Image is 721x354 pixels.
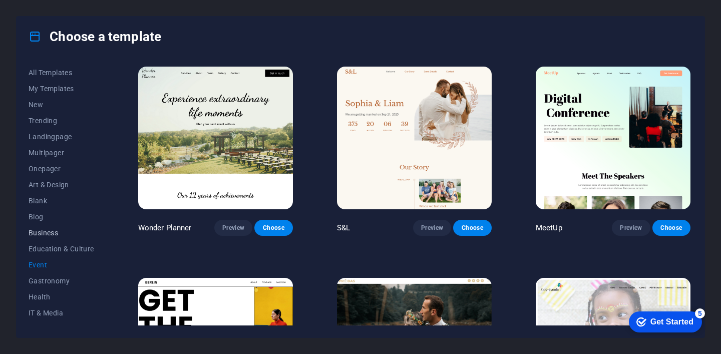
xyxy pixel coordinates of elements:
[30,11,73,20] div: Get Started
[29,309,94,317] span: IT & Media
[29,257,94,273] button: Event
[138,223,192,233] p: Wonder Planner
[536,67,690,209] img: MeetUp
[29,65,94,81] button: All Templates
[29,85,94,93] span: My Templates
[29,293,94,301] span: Health
[29,101,94,109] span: New
[138,67,293,209] img: Wonder Planner
[29,321,94,337] button: Legal & Finance
[29,325,94,333] span: Legal & Finance
[29,117,94,125] span: Trending
[29,165,94,173] span: Onepager
[461,224,483,232] span: Choose
[453,220,491,236] button: Choose
[29,177,94,193] button: Art & Design
[29,225,94,241] button: Business
[29,273,94,289] button: Gastronomy
[262,224,284,232] span: Choose
[29,289,94,305] button: Health
[29,229,94,237] span: Business
[29,145,94,161] button: Multipager
[660,224,682,232] span: Choose
[29,181,94,189] span: Art & Design
[29,113,94,129] button: Trending
[214,220,252,236] button: Preview
[652,220,690,236] button: Choose
[29,197,94,205] span: Blank
[8,5,81,26] div: Get Started 5 items remaining, 0% complete
[29,241,94,257] button: Education & Culture
[29,69,94,77] span: All Templates
[74,2,84,12] div: 5
[29,81,94,97] button: My Templates
[29,261,94,269] span: Event
[29,149,94,157] span: Multipager
[29,209,94,225] button: Blog
[254,220,292,236] button: Choose
[29,133,94,141] span: Landingpage
[29,193,94,209] button: Blank
[620,224,642,232] span: Preview
[29,129,94,145] button: Landingpage
[612,220,650,236] button: Preview
[29,305,94,321] button: IT & Media
[29,277,94,285] span: Gastronomy
[536,223,562,233] p: MeetUp
[222,224,244,232] span: Preview
[29,213,94,221] span: Blog
[337,67,492,209] img: S&L
[29,161,94,177] button: Onepager
[29,245,94,253] span: Education & Culture
[29,29,161,45] h4: Choose a template
[421,224,443,232] span: Preview
[337,223,350,233] p: S&L
[29,97,94,113] button: New
[413,220,451,236] button: Preview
